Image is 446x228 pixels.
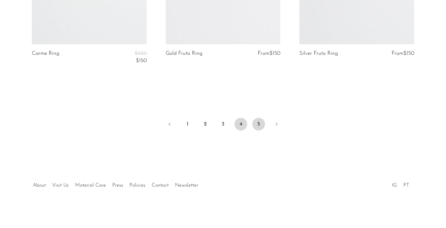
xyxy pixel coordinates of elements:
a: Next [270,118,283,132]
a: IG [392,183,397,188]
div: From [384,51,414,56]
a: Contact [152,183,169,188]
a: Silver Fruto Ring [299,51,338,56]
ul: Quick links [30,178,201,190]
span: 4 [234,118,247,131]
span: $150 [136,58,147,63]
span: $220 [135,51,147,56]
a: Carme Ring [32,51,59,64]
a: Previous [163,118,176,132]
div: From [250,51,280,56]
span: $150 [269,51,280,56]
a: Material Care [75,183,106,188]
a: 3 [217,118,229,131]
a: Visit Us [52,183,69,188]
ul: Social Medias [389,178,412,190]
a: PT [403,183,409,188]
a: 5 [252,118,265,131]
a: 1 [181,118,194,131]
a: 2 [199,118,212,131]
a: Gold Fruto Ring [166,51,202,56]
span: $150 [403,51,414,56]
a: Policies [129,183,145,188]
a: Press [112,183,123,188]
a: About [33,183,46,188]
